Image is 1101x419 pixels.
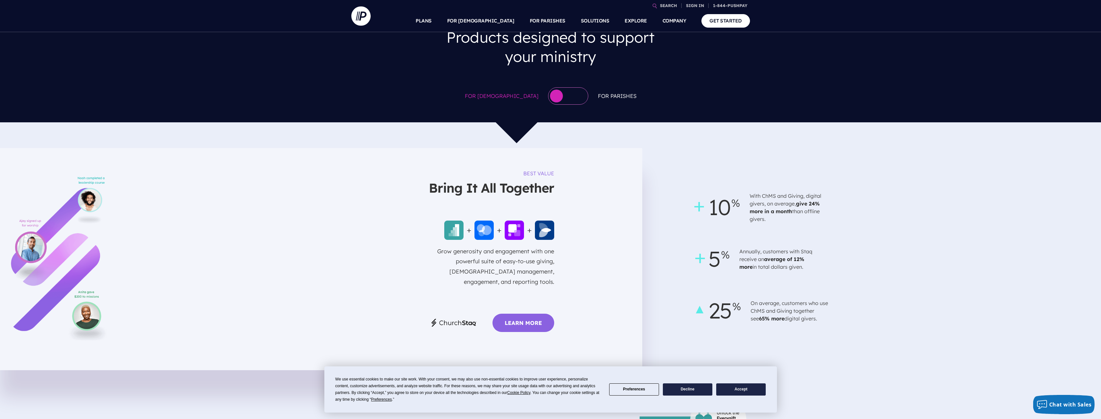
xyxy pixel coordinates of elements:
[663,10,686,32] a: COMPANY
[739,256,804,270] b: average of 12% more
[716,383,766,396] button: Accept
[474,221,494,240] img: icon_chms-bckgrnd-600x600-1.png
[697,291,738,330] span: 25
[492,314,554,332] a: Learn More
[447,10,514,32] a: FOR [DEMOGRAPHIC_DATA]
[750,200,820,214] b: give 24% more in a month
[324,366,777,413] div: Cookie Consent Prompt
[609,383,659,396] button: Preferences
[416,10,432,32] a: PLANS
[750,189,830,225] p: With ChMS and Giving, digital givers, on average, than offline givers.
[530,10,565,32] a: FOR PARISHES
[494,223,505,237] span: +
[625,10,647,32] a: EXPLORE
[507,390,530,395] span: Cookie Policy
[759,315,784,322] b: 65% more
[697,240,726,278] span: 5
[751,297,831,325] p: On average, customers who use ChMS and Giving together see digital givers.
[1033,395,1095,414] button: Chat with Sales
[663,383,712,396] button: Decline
[335,376,601,403] div: We use essential cookies to make our site work. With your consent, we may also use non-essential ...
[701,14,750,27] a: GET STARTED
[697,188,737,227] span: 10
[523,167,554,179] h6: BEST VALUE
[429,179,554,201] h3: Bring It All Together
[739,245,820,273] p: Annually, customers with Staq receive an in total dollars given.
[430,22,671,71] h3: Products designed to support your ministry
[444,221,464,240] img: icon_giving-bckgrnd-600x600-1.png
[465,91,538,101] span: For [DEMOGRAPHIC_DATA]
[535,221,554,240] img: icon_insights-bckgrnd-600x600-1.png
[598,91,636,101] span: For Parishes
[431,319,476,327] img: churchstaq-logo.png
[505,221,524,240] img: icon_apps-bckgrnd-600x600-1.png
[464,223,475,237] span: +
[371,397,392,402] span: Preferences
[1049,401,1092,408] span: Chat with Sales
[426,246,554,306] p: Grow generosity and engagement with one powerful suite of easy-to-use giving, [DEMOGRAPHIC_DATA] ...
[524,223,535,237] span: +
[581,10,609,32] a: SOLUTIONS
